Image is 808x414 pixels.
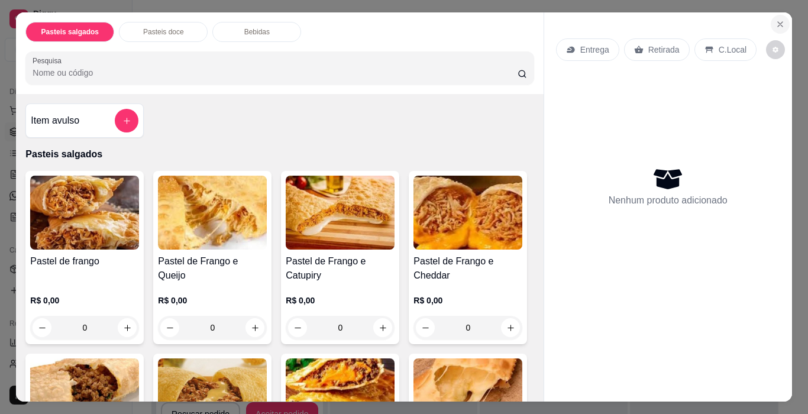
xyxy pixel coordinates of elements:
[286,254,395,283] h4: Pastel de Frango e Catupiry
[413,254,522,283] h4: Pastel de Frango e Cheddar
[143,27,184,37] p: Pasteis doce
[158,295,267,306] p: R$ 0,00
[580,44,609,56] p: Entrega
[25,147,534,161] p: Pasteis salgados
[41,27,99,37] p: Pasteis salgados
[286,176,395,250] img: product-image
[33,67,518,79] input: Pesquisa
[286,295,395,306] p: R$ 0,00
[30,254,139,269] h4: Pastel de frango
[30,295,139,306] p: R$ 0,00
[648,44,680,56] p: Retirada
[413,176,522,250] img: product-image
[771,15,790,34] button: Close
[244,27,270,37] p: Bebidas
[115,109,138,132] button: add-separate-item
[33,56,66,66] label: Pesquisa
[158,176,267,250] img: product-image
[158,254,267,283] h4: Pastel de Frango e Queijo
[413,295,522,306] p: R$ 0,00
[30,176,139,250] img: product-image
[719,44,746,56] p: C.Local
[31,114,79,128] h4: Item avulso
[609,193,728,208] p: Nenhum produto adicionado
[766,40,785,59] button: decrease-product-quantity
